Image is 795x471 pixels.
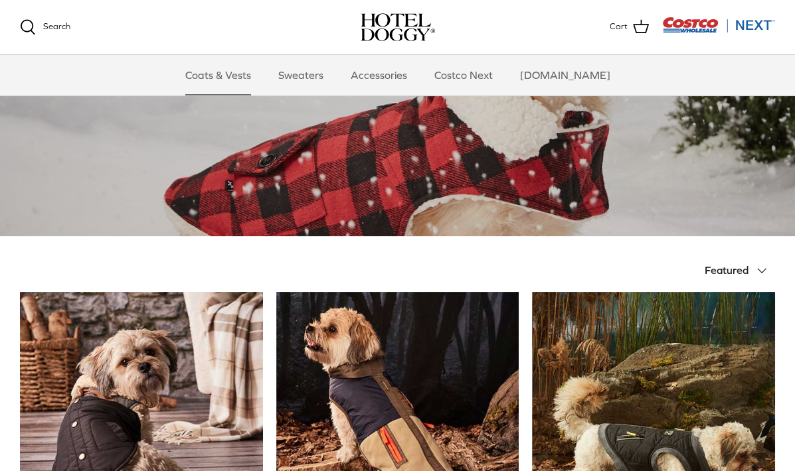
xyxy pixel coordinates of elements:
[20,38,775,103] h1: COATS
[508,55,622,95] a: [DOMAIN_NAME]
[266,55,335,95] a: Sweaters
[20,19,70,35] a: Search
[361,13,435,41] a: hoteldoggy.com hoteldoggycom
[610,20,628,34] span: Cart
[339,55,419,95] a: Accessories
[422,55,505,95] a: Costco Next
[705,264,749,276] span: Featured
[361,13,435,41] img: hoteldoggycom
[610,19,649,36] a: Cart
[43,21,70,31] span: Search
[662,25,775,35] a: Visit Costco Next
[173,55,263,95] a: Coats & Vests
[705,256,775,285] button: Featured
[662,17,775,33] img: Costco Next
